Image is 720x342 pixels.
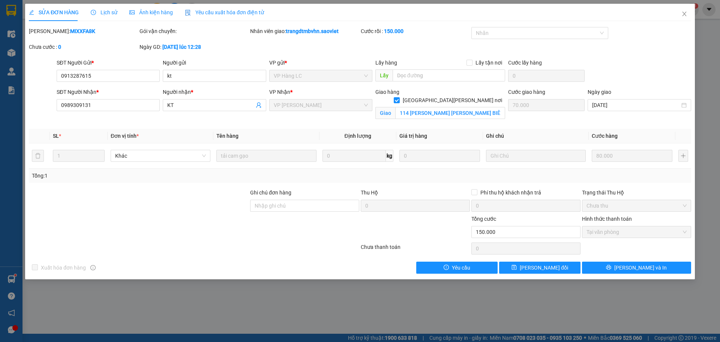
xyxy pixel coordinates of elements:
div: Chưa cước : [29,43,138,51]
div: Người gửi [163,59,266,67]
span: close [681,11,687,17]
span: Ảnh kiện hàng [129,9,173,15]
img: icon [185,10,191,16]
span: Khác [115,150,206,161]
input: VD: Bàn, Ghế [216,150,316,162]
b: 150.000 [384,28,403,34]
span: SỬA ĐƠN HÀNG [29,9,79,15]
button: exclamation-circleYêu cầu [416,262,498,274]
button: Close [674,4,695,25]
b: MIXXFA8K [70,28,95,34]
label: Cước giao hàng [508,89,545,95]
div: Người nhận [163,88,266,96]
span: Tại văn phòng [586,226,687,238]
div: Chưa thanh toán [360,243,471,256]
span: Chưa thu [586,200,687,211]
span: VP Hàng LC [274,70,368,81]
span: clock-circle [91,10,96,15]
div: Ngày GD: [139,43,249,51]
div: Gói vận chuyển: [139,27,249,35]
button: plus [678,150,688,162]
span: Yêu cầu xuất hóa đơn điện tử [185,9,264,15]
span: kg [386,150,393,162]
input: 0 [399,150,480,162]
span: Cước hàng [592,133,618,139]
span: [GEOGRAPHIC_DATA][PERSON_NAME] nơi [400,96,505,104]
span: Tên hàng [216,133,238,139]
span: Lịch sử [91,9,117,15]
input: Giao tận nơi [395,107,505,119]
span: Giao [375,107,395,119]
label: Ghi chú đơn hàng [250,190,291,196]
span: Yêu cầu [452,264,470,272]
label: Cước lấy hàng [508,60,542,66]
span: [PERSON_NAME] đổi [520,264,568,272]
span: Xuất hóa đơn hàng [38,264,89,272]
button: delete [32,150,44,162]
span: SL [53,133,59,139]
div: [PERSON_NAME]: [29,27,138,35]
span: edit [29,10,34,15]
div: SĐT Người Gửi [57,59,160,67]
span: Đơn vị tính [111,133,139,139]
input: Cước giao hàng [508,99,585,111]
label: Ngày giao [588,89,611,95]
span: VP Gia Lâm [274,99,368,111]
div: Tổng: 1 [32,172,278,180]
label: Hình thức thanh toán [582,216,632,222]
th: Ghi chú [483,129,589,143]
b: trangdtmbvhn.saoviet [286,28,339,34]
input: Ngày giao [592,101,679,109]
input: Ghi chú đơn hàng [250,200,359,212]
input: Dọc đường [393,69,505,81]
input: 0 [592,150,672,162]
span: Phí thu hộ khách nhận trả [477,188,544,197]
span: Tổng cước [471,216,496,222]
div: SĐT Người Nhận [57,88,160,96]
div: Nhân viên giao: [250,27,359,35]
span: printer [606,265,611,271]
span: Thu Hộ [361,190,378,196]
span: save [511,265,517,271]
div: VP gửi [269,59,372,67]
span: info-circle [90,265,96,270]
button: printer[PERSON_NAME] và In [582,262,691,274]
input: Ghi Chú [486,150,586,162]
span: Định lượng [345,133,371,139]
span: exclamation-circle [444,265,449,271]
input: Cước lấy hàng [508,70,585,82]
span: user-add [256,102,262,108]
div: Cước rồi : [361,27,470,35]
b: 0 [58,44,61,50]
span: [PERSON_NAME] và In [614,264,667,272]
span: picture [129,10,135,15]
span: Giao hàng [375,89,399,95]
button: save[PERSON_NAME] đổi [499,262,580,274]
span: Lấy hàng [375,60,397,66]
span: VP Nhận [269,89,290,95]
span: Giá trị hàng [399,133,427,139]
b: [DATE] lúc 12:28 [162,44,201,50]
span: Lấy tận nơi [472,59,505,67]
div: Trạng thái Thu Hộ [582,188,691,197]
span: Lấy [375,69,393,81]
